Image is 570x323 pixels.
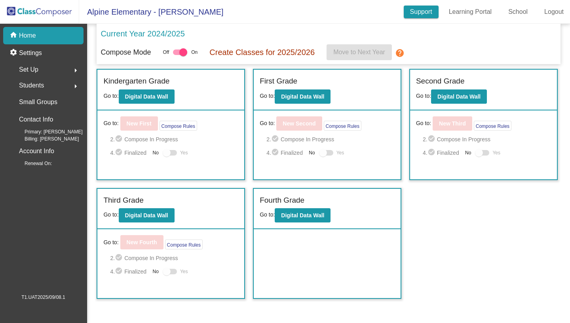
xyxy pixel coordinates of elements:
mat-icon: check_circle [427,148,437,158]
b: Digital Data Wall [281,212,324,218]
p: Compose Mode [101,47,151,58]
p: Small Groups [19,97,57,108]
p: Settings [19,48,42,58]
span: On [191,49,198,56]
button: Digital Data Wall [119,208,175,222]
b: Digital Data Wall [125,93,168,100]
mat-icon: arrow_right [71,66,80,75]
span: Off [163,49,169,56]
span: 2. Compose In Progress [423,135,551,144]
label: Fourth Grade [260,195,304,206]
span: Go to: [103,93,118,99]
button: New First [120,116,158,131]
button: Digital Data Wall [275,89,331,104]
button: Move to Next Year [327,44,392,60]
button: Digital Data Wall [431,89,487,104]
mat-icon: check_circle [271,135,281,144]
span: Go to: [416,93,431,99]
span: Go to: [103,211,118,218]
button: Digital Data Wall [119,89,175,104]
span: Go to: [416,119,431,127]
b: New First [127,120,152,127]
span: Billing: [PERSON_NAME] [12,135,79,142]
span: 4. Finalized [266,148,305,158]
a: Learning Portal [443,6,498,18]
b: New Third [439,120,466,127]
mat-icon: settings [9,48,19,58]
span: No [153,268,159,275]
p: Account Info [19,146,54,157]
p: Create Classes for 2025/2026 [209,46,315,58]
button: Digital Data Wall [275,208,331,222]
span: Go to: [260,211,275,218]
button: New Second [276,116,322,131]
a: Support [404,6,439,18]
b: Digital Data Wall [125,212,168,218]
button: New Third [433,116,472,131]
span: 2. Compose In Progress [110,135,238,144]
b: Digital Data Wall [437,93,481,100]
p: Contact Info [19,114,53,125]
mat-icon: arrow_right [71,82,80,91]
span: Go to: [103,238,118,247]
span: No [309,149,315,156]
span: Yes [180,267,188,276]
span: Yes [336,148,344,158]
mat-icon: check_circle [271,148,281,158]
button: Compose Rules [324,121,361,131]
button: Compose Rules [165,239,203,249]
span: Yes [180,148,188,158]
label: Second Grade [416,76,465,87]
span: Yes [492,148,500,158]
mat-icon: check_circle [115,148,124,158]
span: Go to: [103,119,118,127]
mat-icon: check_circle [115,267,124,276]
span: Students [19,80,44,91]
span: 2. Compose In Progress [266,135,395,144]
mat-icon: help [395,48,405,58]
b: Digital Data Wall [281,93,324,100]
span: Set Up [19,64,38,75]
mat-icon: check_circle [115,253,124,263]
button: New Fourth [120,235,163,249]
p: Current Year 2024/2025 [101,28,184,40]
span: Go to: [260,119,275,127]
button: Compose Rules [160,121,197,131]
span: 2. Compose In Progress [110,253,238,263]
mat-icon: home [9,31,19,40]
span: Go to: [260,93,275,99]
span: No [465,149,471,156]
span: 4. Finalized [423,148,461,158]
span: Renewal On: [12,160,52,167]
span: 4. Finalized [110,148,148,158]
button: Compose Rules [474,121,511,131]
a: Logout [538,6,570,18]
span: Primary: [PERSON_NAME] [12,128,83,135]
b: New Second [283,120,315,127]
span: Alpine Elementary - [PERSON_NAME] [79,6,224,18]
label: Kindergarten Grade [103,76,169,87]
span: No [153,149,159,156]
label: Third Grade [103,195,143,206]
span: 4. Finalized [110,267,148,276]
a: School [502,6,534,18]
mat-icon: check_circle [427,135,437,144]
span: Move to Next Year [333,49,385,55]
p: Home [19,31,36,40]
label: First Grade [260,76,297,87]
b: New Fourth [127,239,157,245]
mat-icon: check_circle [115,135,124,144]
